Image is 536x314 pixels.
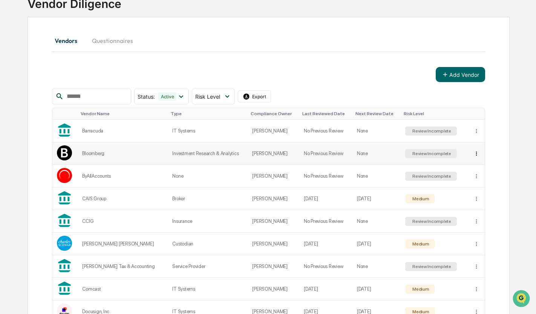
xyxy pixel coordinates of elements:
div: 🔎 [8,110,14,116]
div: Toggle SortBy [355,111,398,116]
p: How can we help? [8,16,137,28]
td: None [352,142,401,165]
td: No Previous Review [299,120,352,142]
span: Preclearance [15,95,49,102]
td: Custodian [168,233,248,255]
td: [PERSON_NAME] [248,187,299,210]
img: Vendor Logo [57,145,72,160]
div: Toggle SortBy [251,111,296,116]
td: None [352,120,401,142]
div: Review Incomplete [411,174,451,179]
div: secondary tabs example [52,32,485,50]
img: Vendor Logo [57,236,72,251]
span: Pylon [75,128,91,133]
td: No Previous Review [299,142,352,165]
button: Add Vendor [436,67,485,82]
div: Active [158,92,177,101]
div: Comcast [82,286,163,292]
td: IT Systems [168,120,248,142]
td: None [352,210,401,233]
div: Barracuda [82,128,163,134]
button: Vendors [52,32,86,50]
td: [DATE] [299,233,352,255]
span: Attestations [62,95,93,102]
td: [PERSON_NAME] [248,142,299,165]
div: Toggle SortBy [404,111,466,116]
td: Service Provider [168,255,248,278]
div: Medium [411,241,429,247]
div: Medium [411,287,429,292]
td: [PERSON_NAME] [248,165,299,187]
td: No Previous Review [299,210,352,233]
button: Questionnaires [86,32,139,50]
div: [PERSON_NAME] Tax & Accounting [82,264,163,269]
a: 🖐️Preclearance [5,92,52,105]
td: [DATE] [299,278,352,300]
div: Toggle SortBy [475,111,482,116]
div: 🗄️ [55,96,61,102]
td: [PERSON_NAME] [248,120,299,142]
td: Broker [168,187,248,210]
img: 1746055101610-c473b297-6a78-478c-a979-82029cc54cd1 [8,58,21,71]
td: [PERSON_NAME] [248,210,299,233]
div: ByAllAccounts [82,173,163,179]
td: IT Systems [168,278,248,300]
button: Export [238,90,271,102]
iframe: Open customer support [512,289,532,309]
td: None [352,165,401,187]
td: No Previous Review [299,165,352,187]
div: CCIG [82,218,163,224]
div: We're available if you need us! [26,65,95,71]
a: 🗄️Attestations [52,92,96,105]
div: Start new chat [26,58,124,65]
td: [DATE] [352,187,401,210]
td: No Previous Review [299,255,352,278]
div: CAIS Group [82,196,163,201]
div: Review Incomplete [411,219,451,224]
button: Start new chat [128,60,137,69]
span: Risk Level [195,93,220,100]
div: Review Incomplete [411,264,451,269]
td: Investment Research & Analytics [168,142,248,165]
div: 🖐️ [8,96,14,102]
div: Medium [411,196,429,201]
div: Toggle SortBy [171,111,245,116]
td: Insurance [168,210,248,233]
td: [PERSON_NAME] [248,255,299,278]
span: Data Lookup [15,109,47,117]
td: [DATE] [352,278,401,300]
td: [PERSON_NAME] [248,278,299,300]
div: Review Incomplete [411,151,451,156]
a: 🔎Data Lookup [5,106,51,120]
td: [PERSON_NAME] [248,233,299,255]
div: [PERSON_NAME] [PERSON_NAME] [82,241,163,247]
td: None [168,165,248,187]
div: Review Incomplete [411,128,451,134]
div: Toggle SortBy [302,111,349,116]
div: Bloomberg [82,151,163,156]
div: Toggle SortBy [58,111,75,116]
td: [DATE] [299,187,352,210]
img: Vendor Logo [57,168,72,183]
a: Powered byPylon [53,127,91,133]
td: [DATE] [352,233,401,255]
div: Toggle SortBy [81,111,165,116]
span: Status : [138,93,155,100]
td: None [352,255,401,278]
